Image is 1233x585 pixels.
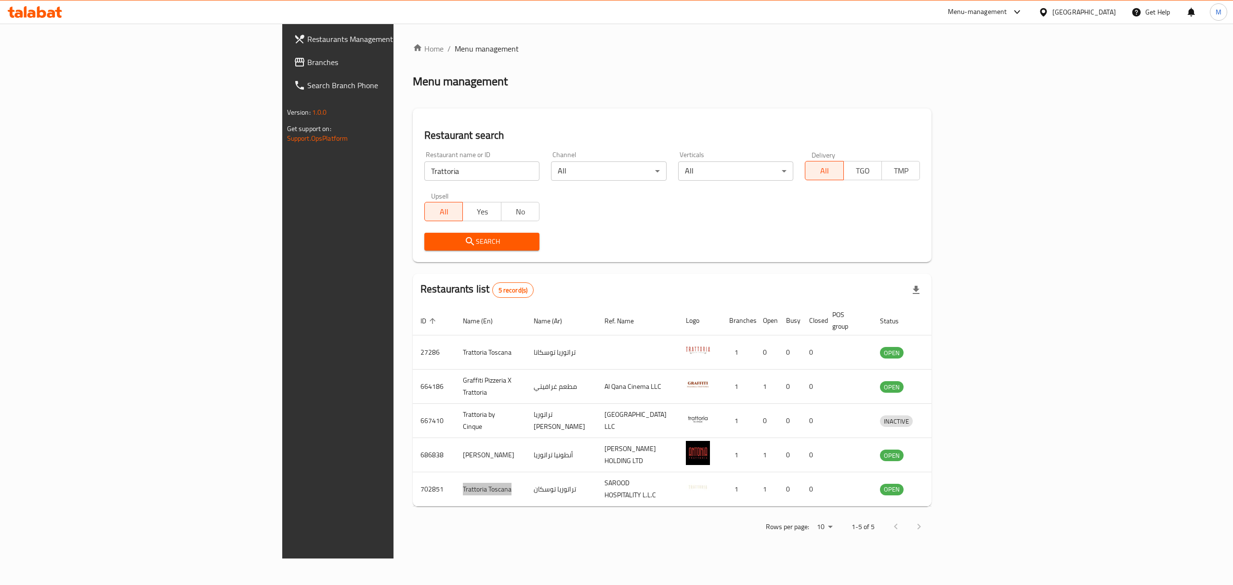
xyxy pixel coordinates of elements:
img: ANTONIA Trattoria [686,441,710,465]
td: 0 [778,472,801,506]
th: Branches [721,306,755,335]
button: Yes [462,202,501,221]
span: Version: [287,106,311,119]
button: All [424,202,463,221]
td: Graffiti Pizzeria X Trattoria [455,370,526,404]
span: 5 record(s) [493,286,534,295]
span: Get support on: [287,122,331,135]
td: Trattoria by Cinque [455,404,526,438]
span: No [505,205,536,219]
td: Al Qana Cinema LLC [597,370,678,404]
button: TGO [843,161,882,180]
div: Rows per page: [813,520,836,534]
span: OPEN [880,347,904,359]
td: 1 [721,404,755,438]
img: Trattoria Toscana [686,338,710,362]
span: OPEN [880,484,904,495]
td: 1 [721,438,755,472]
span: TMP [886,164,916,178]
td: أنطونيا تراتوريا [526,438,597,472]
span: POS group [832,309,861,332]
span: Search [432,236,532,248]
button: TMP [881,161,920,180]
span: Branches [307,56,481,68]
td: مطعم غرافيتي [526,370,597,404]
td: 0 [755,335,778,370]
td: 1 [721,370,755,404]
span: ID [420,315,439,327]
th: Busy [778,306,801,335]
button: No [501,202,539,221]
table: enhanced table [413,306,958,506]
label: Delivery [812,151,836,158]
h2: Restaurants list [420,282,534,298]
input: Search for restaurant name or ID.. [424,161,539,181]
span: INACTIVE [880,416,913,427]
span: OPEN [880,382,904,393]
td: 0 [778,370,801,404]
div: All [678,161,793,181]
th: Closed [801,306,825,335]
td: 0 [755,404,778,438]
img: Trattoria Toscana [686,475,710,499]
nav: breadcrumb [413,43,931,54]
span: Status [880,315,911,327]
td: 0 [778,438,801,472]
span: Ref. Name [604,315,646,327]
a: Restaurants Management [286,27,488,51]
td: [PERSON_NAME] HOLDING LTD [597,438,678,472]
td: 0 [801,370,825,404]
td: 1 [721,335,755,370]
img: Graffiti Pizzeria X Trattoria [686,372,710,397]
th: Action [924,306,958,335]
td: تراتوريا توسكان [526,472,597,506]
span: All [809,164,839,178]
a: Branches [286,51,488,74]
span: TGO [848,164,878,178]
span: OPEN [880,450,904,461]
td: [PERSON_NAME] [455,438,526,472]
a: Search Branch Phone [286,74,488,97]
th: Logo [678,306,721,335]
label: Upsell [431,192,449,199]
span: Name (En) [463,315,505,327]
span: M [1216,7,1221,17]
span: Name (Ar) [534,315,575,327]
td: 1 [755,472,778,506]
div: Export file [905,279,928,302]
div: All [551,161,666,181]
img: Trattoria by Cinque [686,407,710,431]
span: Yes [467,205,497,219]
p: Rows per page: [766,521,809,533]
td: [GEOGRAPHIC_DATA] LLC [597,404,678,438]
td: 0 [801,335,825,370]
span: 1.0.0 [312,106,327,119]
span: All [429,205,459,219]
div: Total records count [492,282,534,298]
div: OPEN [880,450,904,461]
td: SAROOD HOSPITALITY L.L.C [597,472,678,506]
a: Support.OpsPlatform [287,132,348,145]
div: Menu-management [948,6,1007,18]
div: [GEOGRAPHIC_DATA] [1052,7,1116,17]
td: 0 [778,404,801,438]
td: 1 [721,472,755,506]
span: Search Branch Phone [307,80,481,91]
td: 0 [801,438,825,472]
td: تراتوريا [PERSON_NAME] [526,404,597,438]
td: 0 [778,335,801,370]
td: 0 [801,404,825,438]
button: All [805,161,843,180]
td: تراتوريا توسكانا [526,335,597,370]
h2: Restaurant search [424,128,920,143]
td: 1 [755,438,778,472]
p: 1-5 of 5 [852,521,875,533]
td: 1 [755,370,778,404]
button: Search [424,233,539,251]
td: Trattoria Toscana [455,472,526,506]
th: Open [755,306,778,335]
span: Restaurants Management [307,33,481,45]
